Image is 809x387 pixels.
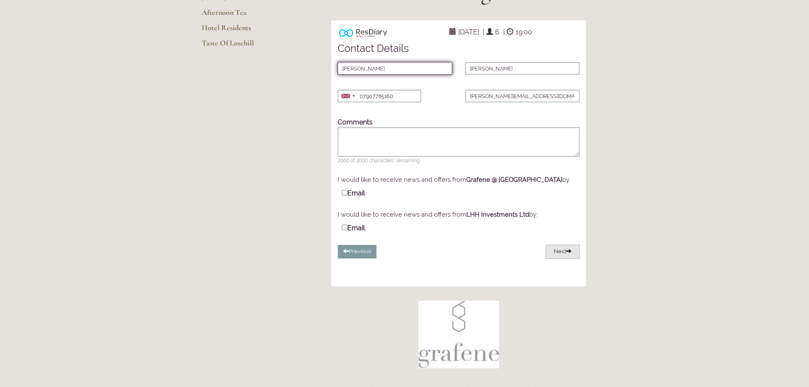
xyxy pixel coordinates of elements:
div: I would like to receive news and offers from by: [338,176,580,183]
input: Email [342,225,347,230]
span: [DATE] [456,26,481,38]
input: Mobile Number [338,90,421,102]
div: I would like to receive news and offers from by: [338,211,580,218]
button: Previous [338,245,377,259]
img: Book a table at Grafene Restaurant @ Losehill [418,301,499,368]
img: Powered by ResDiary [339,27,387,39]
span: 2000 of 2000 characters remaining [338,158,580,164]
label: Comments [338,118,372,126]
span: | [483,28,485,36]
button: Next [546,245,580,259]
input: Last Name [465,62,580,75]
a: Afternoon Tea [202,8,283,23]
strong: LHH Investments Ltd [466,211,529,218]
label: Email [342,188,365,197]
strong: Grafene @ [GEOGRAPHIC_DATA] [466,176,562,183]
input: Email Address [465,90,580,102]
input: First Name [338,62,452,75]
span: | [503,28,505,36]
span: 19:00 [513,26,534,38]
label: Email [342,223,365,232]
h4: Contact Details [338,43,580,54]
a: Taste Of Losehill [202,38,283,54]
span: 6 [493,26,502,38]
div: United Kingdom: +44 [338,90,358,102]
a: Hotel Residents [202,23,283,38]
input: Email [342,190,347,195]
